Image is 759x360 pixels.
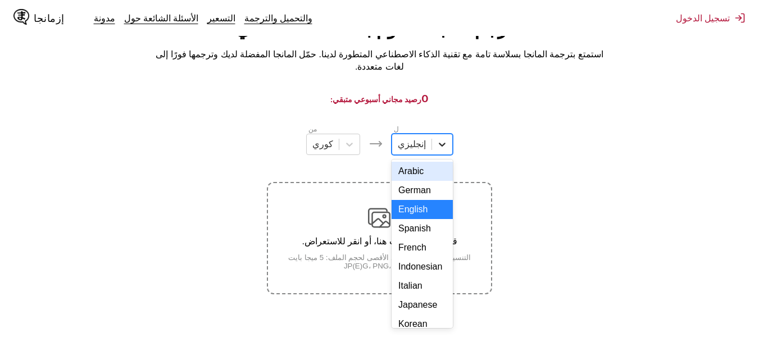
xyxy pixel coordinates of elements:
[676,12,746,24] button: تسجيل الدخول
[734,12,746,24] img: تسجيل الخروج
[392,181,453,200] div: German
[330,94,421,104] font: رصيد مجاني أسبوعي متبقي:
[34,13,65,24] font: إزمانجا
[308,125,317,133] font: من
[392,276,453,295] div: Italian
[288,253,403,262] font: الحد الأقصى لحجم الملف: 5 ميجا بايت
[421,93,429,104] font: 0
[392,315,453,334] div: Korean
[392,238,453,257] div: French
[94,12,115,24] a: مدونة
[302,236,457,246] font: قم بإفلات الملفات هنا، أو انقر للاستعراض.
[394,125,399,133] font: ل
[156,49,603,71] font: استمتع بترجمة المانجا بسلاسة تامة مع تقنية الذكاء الاصطناعي المتطورة لدينا. حمّل المانجا المفضلة ...
[207,12,235,24] a: التسعير
[244,12,312,24] a: والتحميل والترجمة
[392,162,453,181] div: Arabic
[676,12,730,24] font: تسجيل الدخول
[13,9,29,25] img: شعار IsManga
[392,257,453,276] div: Indonesian
[124,12,198,24] a: الأسئلة الشائعة حول
[369,137,383,151] img: أيقونة اللغات
[392,295,453,315] div: Japanese
[344,253,471,270] font: التنسيقات المدعومة: JP(E)G، PNG، WEBP
[13,9,85,27] a: شعار IsMangaإزمانجا
[392,219,453,238] div: Spanish
[392,200,453,219] div: English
